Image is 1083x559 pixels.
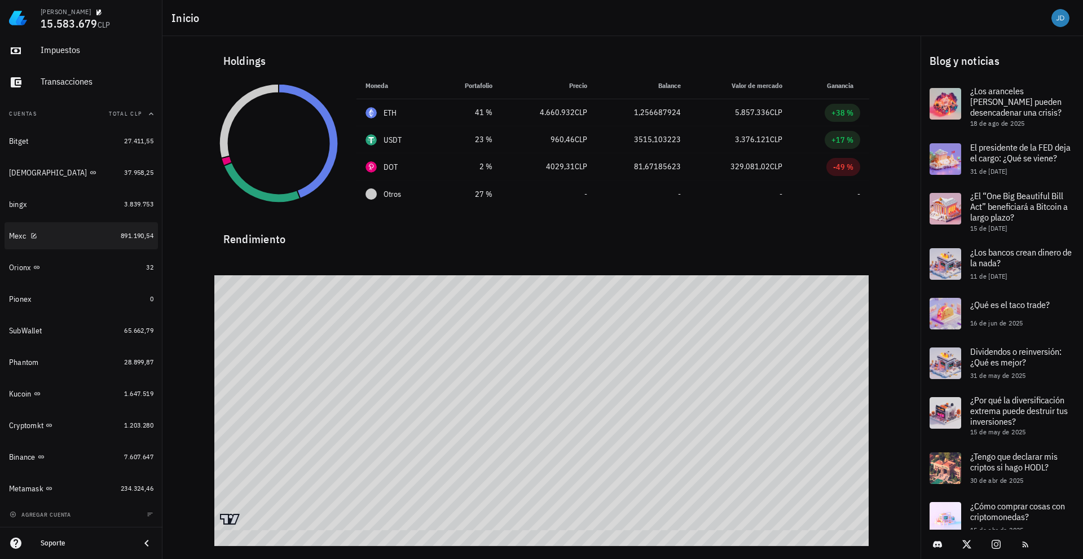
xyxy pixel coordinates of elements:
a: ¿Cómo comprar cosas con criptomonedas? 15 de abr de 2025 [921,493,1083,543]
span: 31 de [DATE] [970,167,1007,175]
div: 27 % [444,188,492,200]
div: Soporte [41,539,131,548]
div: avatar [1051,9,1069,27]
a: SubWallet 65.662,79 [5,317,158,344]
div: +38 % [831,107,853,118]
span: agregar cuenta [12,511,71,518]
div: 1,256687924 [605,107,681,118]
span: CLP [575,161,587,171]
span: 1.203.280 [124,421,153,429]
div: Kucoin [9,389,32,399]
span: - [678,189,681,199]
span: ¿Los aranceles [PERSON_NAME] pueden desencadenar una crisis? [970,85,1062,118]
span: 4.660.932 [540,107,575,117]
div: Cryptomkt [9,421,43,430]
span: CLP [770,161,782,171]
div: ETH [384,107,397,118]
div: Transacciones [41,76,153,87]
div: Holdings [214,43,869,79]
span: 16 de jun de 2025 [970,319,1023,327]
span: 3.839.753 [124,200,153,208]
a: [DEMOGRAPHIC_DATA] 37.958,25 [5,159,158,186]
a: ¿Tengo que declarar mis criptos si hago HODL? 30 de abr de 2025 [921,443,1083,493]
div: +17 % [831,134,853,146]
span: 0 [150,294,153,303]
th: Moneda [356,72,435,99]
div: USDT-icon [366,134,377,146]
span: El presidente de la FED deja el cargo: ¿Qué se viene? [970,142,1071,164]
span: 1.647.519 [124,389,153,398]
div: Blog y noticias [921,43,1083,79]
span: 27.411,55 [124,137,153,145]
div: 41 % [444,107,492,118]
button: CuentasTotal CLP [5,100,158,127]
a: Pionex 0 [5,285,158,312]
a: Orionx 32 [5,254,158,281]
a: Impuestos [5,37,158,64]
span: ¿Los bancos crean dinero de la nada? [970,247,1072,269]
div: Metamask [9,484,43,494]
span: - [780,189,782,199]
a: Metamask 234.324,46 [5,475,158,502]
div: 81,67185623 [605,161,681,173]
th: Portafolio [435,72,501,99]
span: 15.583.679 [41,16,98,31]
span: ¿Tengo que declarar mis criptos si hago HODL? [970,451,1058,473]
span: 329.081,02 [730,161,770,171]
a: ¿Qué es el taco trade? 16 de jun de 2025 [921,289,1083,338]
span: 7.607.647 [124,452,153,461]
a: ¿Los aranceles [PERSON_NAME] pueden desencadenar una crisis? 18 de ago de 2025 [921,79,1083,134]
span: 11 de [DATE] [970,272,1007,280]
div: Rendimiento [214,221,869,248]
span: 37.958,25 [124,168,153,177]
a: bingx 3.839.753 [5,191,158,218]
span: ¿Qué es el taco trade? [970,299,1050,310]
a: Phantom 28.899,87 [5,349,158,376]
a: Kucoin 1.647.519 [5,380,158,407]
span: 15 de [DATE] [970,224,1007,232]
span: 891.190,54 [121,231,153,240]
div: 3515,103223 [605,134,681,146]
div: Orionx [9,263,31,272]
span: Total CLP [109,110,142,117]
h1: Inicio [171,9,204,27]
a: ¿Por qué la diversificación extrema puede destruir tus inversiones? 15 de may de 2025 [921,388,1083,443]
span: CLP [575,107,587,117]
div: USDT [384,134,402,146]
a: Bitget 27.411,55 [5,127,158,155]
div: [PERSON_NAME] [41,7,91,16]
span: 234.324,46 [121,484,153,492]
div: SubWallet [9,326,42,336]
a: ¿Los bancos crean dinero de la nada? 11 de [DATE] [921,239,1083,289]
span: ¿Cómo comprar cosas con criptomonedas? [970,500,1065,522]
a: El presidente de la FED deja el cargo: ¿Qué se viene? 31 de [DATE] [921,134,1083,184]
span: CLP [98,20,111,30]
span: 960,46 [551,134,575,144]
span: CLP [770,134,782,144]
div: Phantom [9,358,39,367]
span: ¿El “One Big Beautiful Bill Act” beneficiará a Bitcoin a largo plazo? [970,190,1068,223]
div: 2 % [444,161,492,173]
a: Binance 7.607.647 [5,443,158,470]
div: [DEMOGRAPHIC_DATA] [9,168,87,178]
img: LedgiFi [9,9,27,27]
span: 28.899,87 [124,358,153,366]
div: DOT-icon [366,161,377,173]
th: Precio [501,72,596,99]
span: Ganancia [827,81,860,90]
span: 5.857.336 [735,107,770,117]
div: DOT [384,161,398,173]
button: agregar cuenta [7,509,76,520]
div: bingx [9,200,27,209]
div: Bitget [9,137,29,146]
span: 18 de ago de 2025 [970,119,1025,127]
div: 23 % [444,134,492,146]
div: Binance [9,452,36,462]
th: Valor de mercado [690,72,791,99]
a: Cryptomkt 1.203.280 [5,412,158,439]
span: 4029,31 [546,161,575,171]
span: Otros [384,188,401,200]
a: ¿El “One Big Beautiful Bill Act” beneficiará a Bitcoin a largo plazo? 15 de [DATE] [921,184,1083,239]
span: 30 de abr de 2025 [970,476,1024,485]
span: 65.662,79 [124,326,153,334]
